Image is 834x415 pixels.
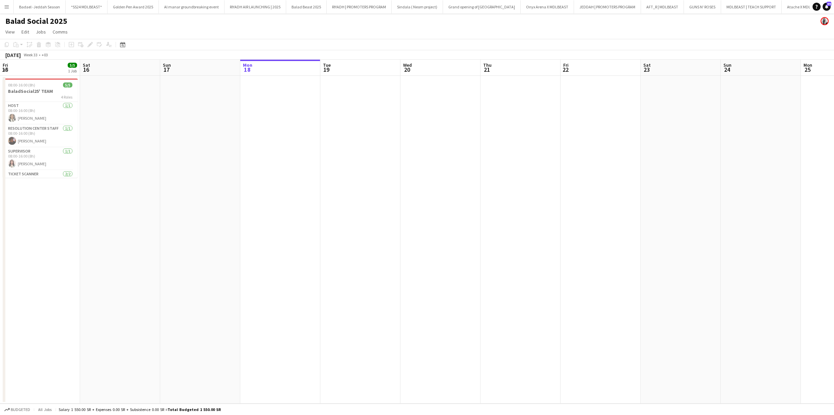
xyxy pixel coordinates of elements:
a: 59 [823,3,831,11]
h1: Balad Social 2025 [5,16,67,26]
span: Tue [323,62,331,68]
span: Wed [403,62,412,68]
span: Total Budgeted 1 550.00 SR [168,407,221,412]
div: +03 [42,52,48,57]
a: Comms [50,27,70,36]
span: 22 [562,66,569,73]
app-user-avatar: Ali Shamsan [821,17,829,25]
span: Fri [563,62,569,68]
span: 23 [642,66,651,73]
button: Golden Pen Award 2025 [108,0,159,13]
span: Week 33 [22,52,39,57]
button: RIYADH | PROMOTERS PROGRAM [327,0,392,13]
span: 19 [322,66,331,73]
button: MDLBEAST | TEACH SUPPORT [721,0,782,13]
span: Sat [643,62,651,68]
span: Mon [804,62,812,68]
h3: BaladSocial25' TEAM [3,88,78,94]
span: Mon [243,62,252,68]
span: 18 [242,66,252,73]
span: Jobs [36,29,46,35]
span: Budgeted [11,407,30,412]
button: Badael -Jeddah Season [14,0,66,13]
span: 21 [482,66,492,73]
button: Balad Beast 2025 [286,0,327,13]
span: 5/5 [68,63,77,68]
span: Sun [723,62,731,68]
div: 1 Job [68,68,77,73]
span: Edit [21,29,29,35]
span: Sun [163,62,171,68]
app-card-role: Resolution Center Staff1/108:00-16:00 (8h)[PERSON_NAME] [3,125,78,147]
span: 4 Roles [61,95,72,100]
span: Comms [53,29,68,35]
span: 17 [162,66,171,73]
span: Sat [83,62,90,68]
button: *SS24 MDLBEAST* [66,0,108,13]
span: Thu [483,62,492,68]
app-card-role: Supervisor1/108:00-16:00 (8h)[PERSON_NAME] [3,147,78,170]
span: 08:00-16:00 (8h) [8,82,35,87]
span: 20 [402,66,412,73]
span: 15 [2,66,8,73]
a: Edit [19,27,32,36]
a: Jobs [33,27,49,36]
button: Budgeted [3,406,31,413]
button: Onyx Arena X MDLBEAST [521,0,574,13]
button: AFT_R | MDLBEAST [641,0,684,13]
button: JEDDAH | PROMOTERS PROGRAM [574,0,641,13]
span: 16 [82,66,90,73]
a: View [3,27,17,36]
button: Grand opening of [GEOGRAPHIC_DATA] [443,0,521,13]
button: Al manar groundbreaking event [159,0,224,13]
button: RIYADH AIR LAUNCHING | 2025 [224,0,286,13]
span: Fri [3,62,8,68]
app-job-card: 08:00-16:00 (8h)5/5BaladSocial25' TEAM4 RolesHOST1/108:00-16:00 (8h)[PERSON_NAME]Resolution Cente... [3,78,78,178]
app-card-role: HOST1/108:00-16:00 (8h)[PERSON_NAME] [3,102,78,125]
button: Atache X MDLBEAST [782,0,827,13]
div: Salary 1 550.00 SR + Expenses 0.00 SR + Subsistence 0.00 SR = [59,407,221,412]
button: GUNS N' ROSES [684,0,721,13]
span: 5/5 [63,82,72,87]
app-card-role: Ticket Scanner2/208:00-16:00 (8h) [3,170,78,203]
span: View [5,29,15,35]
span: All jobs [37,407,53,412]
button: Sindala ( Neom project) [392,0,443,13]
span: 25 [803,66,812,73]
div: [DATE] [5,52,21,58]
span: 24 [722,66,731,73]
span: 59 [827,2,831,6]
